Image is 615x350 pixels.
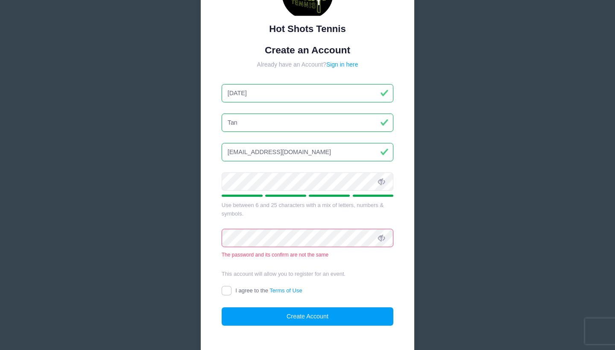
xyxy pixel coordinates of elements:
[222,307,394,326] button: Create Account
[222,44,394,56] h1: Create an Account
[222,114,394,132] input: Last Name
[222,286,231,296] input: I agree to theTerms of Use
[235,287,302,294] span: I agree to the
[222,251,394,259] div: The password and its confirm are not the same
[222,201,394,218] div: Use between 6 and 25 characters with a mix of letters, numbers & symbols.
[222,22,394,36] div: Hot Shots Tennis
[222,270,394,278] div: This account will allow you to register for an event.
[269,287,302,294] a: Terms of Use
[222,84,394,102] input: First Name
[326,61,358,68] a: Sign in here
[222,143,394,161] input: Email
[222,60,394,69] div: Already have an Account?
